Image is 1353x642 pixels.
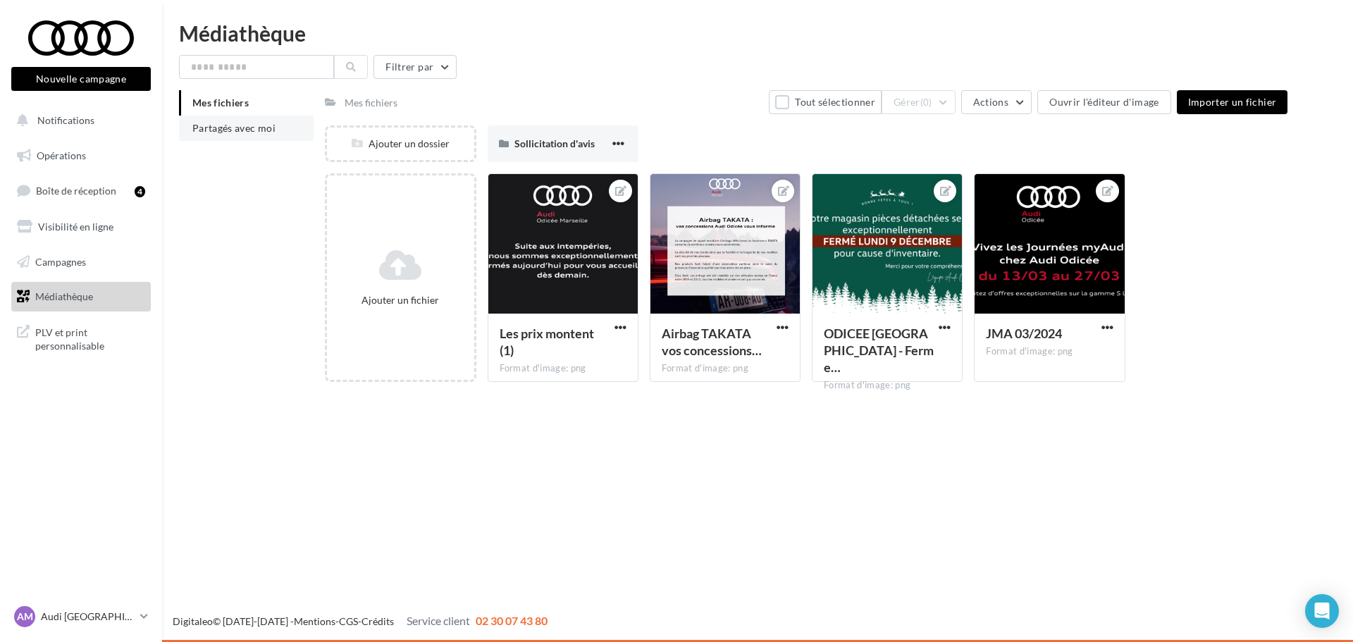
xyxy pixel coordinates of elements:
[327,137,474,151] div: Ajouter un dossier
[662,326,762,358] span: Airbag TAKATA vos concessions Audi Odicée vous informe
[961,90,1032,114] button: Actions
[769,90,882,114] button: Tout sélectionner
[11,67,151,91] button: Nouvelle campagne
[11,603,151,630] a: AM Audi [GEOGRAPHIC_DATA]
[373,55,457,79] button: Filtrer par
[973,96,1008,108] span: Actions
[333,293,468,307] div: Ajouter un fichier
[986,326,1062,341] span: JMA 03/2024
[1305,594,1339,628] div: Open Intercom Messenger
[1177,90,1288,114] button: Importer un fichier
[17,610,33,624] span: AM
[173,615,213,627] a: Digitaleo
[173,615,548,627] span: © [DATE]-[DATE] - - -
[192,122,276,134] span: Partagés avec moi
[35,323,145,353] span: PLV et print personnalisable
[500,362,626,375] div: Format d'image: png
[8,175,154,206] a: Boîte de réception4
[339,615,358,627] a: CGS
[514,137,595,149] span: Sollicitation d'avis
[662,362,789,375] div: Format d'image: png
[8,247,154,277] a: Campagnes
[8,106,148,135] button: Notifications
[407,614,470,627] span: Service client
[37,149,86,161] span: Opérations
[294,615,335,627] a: Mentions
[824,326,934,375] span: ODICEE Aix-Marseille-St Vic - Fermeture inventaire 2024-1
[8,212,154,242] a: Visibilité en ligne
[179,23,1336,44] div: Médiathèque
[192,97,249,109] span: Mes fichiers
[37,114,94,126] span: Notifications
[41,610,135,624] p: Audi [GEOGRAPHIC_DATA]
[882,90,956,114] button: Gérer(0)
[345,96,397,110] div: Mes fichiers
[38,221,113,233] span: Visibilité en ligne
[8,317,154,359] a: PLV et print personnalisable
[36,185,116,197] span: Boîte de réception
[35,290,93,302] span: Médiathèque
[8,282,154,311] a: Médiathèque
[35,255,86,267] span: Campagnes
[1188,96,1277,108] span: Importer un fichier
[135,186,145,197] div: 4
[920,97,932,108] span: (0)
[8,141,154,171] a: Opérations
[986,345,1113,358] div: Format d'image: png
[476,614,548,627] span: 02 30 07 43 80
[824,379,951,392] div: Format d'image: png
[1037,90,1170,114] button: Ouvrir l'éditeur d'image
[362,615,394,627] a: Crédits
[500,326,594,358] span: Les prix montent (1)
